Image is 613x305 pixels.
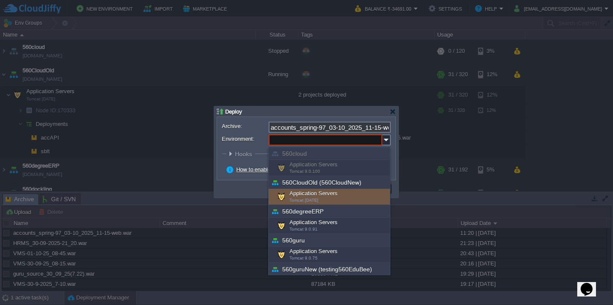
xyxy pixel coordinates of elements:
label: Environment: [222,134,268,143]
div: 560guru [269,234,390,247]
label: Archive: [222,122,268,131]
span: Tomcat 9.0.100 [289,169,320,174]
div: 560CloudOld (560CloudNew) [269,176,390,189]
div: Application Servers [269,160,390,176]
span: Tomcat 9.0.75 [289,256,318,260]
div: 560degreeERP [269,205,390,218]
span: Deploy [225,108,242,115]
span: Tomcat 9.0.91 [289,227,318,231]
div: 560guruNew (testing560EduBee) [269,263,390,276]
div: Application Servers [269,247,390,263]
span: Hooks [235,151,254,157]
div: Application Servers [269,189,390,205]
div: 560cloud [269,147,390,160]
iframe: chat widget [577,271,604,296]
div: Application Servers [269,218,390,234]
span: Tomcat [DATE] [289,198,318,202]
a: How to enable zero-downtime deployment [236,166,338,173]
